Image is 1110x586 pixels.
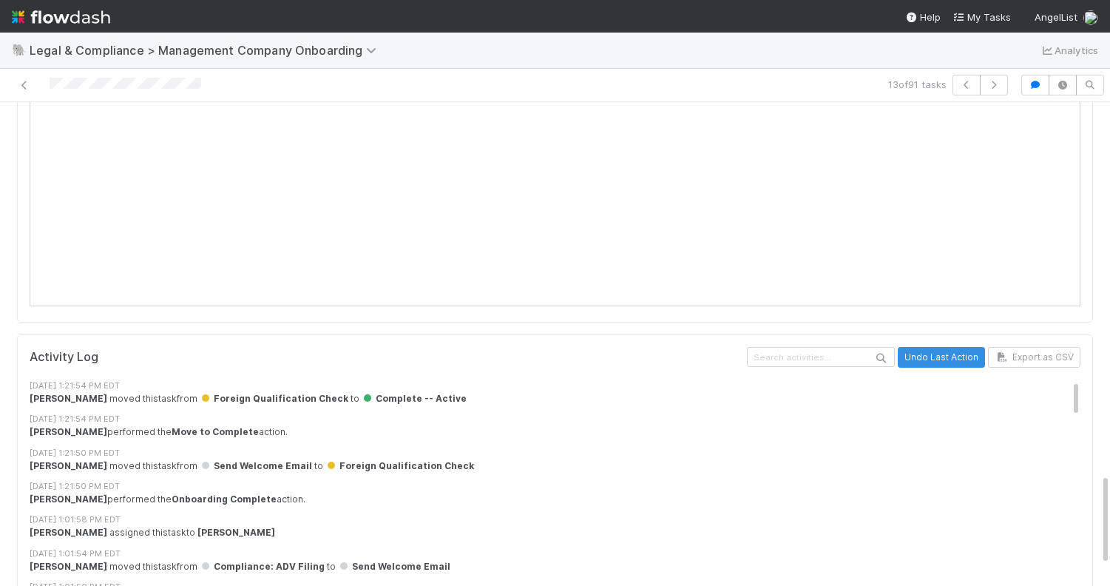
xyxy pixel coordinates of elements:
strong: Onboarding Complete [172,494,277,505]
strong: [PERSON_NAME] [30,527,107,538]
div: moved this task from to [30,560,1080,573]
div: performed the action. [30,493,1080,506]
span: Compliance: ADV Filing [200,561,325,572]
span: Send Welcome Email [338,561,450,572]
strong: [PERSON_NAME] [30,426,107,437]
div: moved this task from to [30,459,1080,473]
input: Search activities... [747,347,895,367]
span: AngelList [1035,11,1077,23]
div: moved this task from to [30,392,1080,405]
strong: [PERSON_NAME] [30,561,107,572]
span: 🐘 [12,44,27,56]
a: My Tasks [952,10,1011,24]
div: [DATE] 1:21:50 PM EDT [30,447,1080,459]
div: assigned this task to [30,526,1080,539]
button: Undo Last Action [898,347,985,368]
span: Complete -- Active [362,393,467,404]
div: [DATE] 1:21:50 PM EDT [30,480,1080,493]
span: Send Welcome Email [200,460,312,471]
h5: Activity Log [30,350,744,365]
div: Help [905,10,941,24]
strong: Move to Complete [172,426,259,437]
img: logo-inverted-e16ddd16eac7371096b0.svg [12,4,110,30]
span: Foreign Qualification Check [325,460,474,471]
div: [DATE] 1:01:54 PM EDT [30,548,1080,560]
strong: [PERSON_NAME] [30,460,107,471]
div: [DATE] 1:21:54 PM EDT [30,413,1080,425]
span: My Tasks [952,11,1011,23]
div: [DATE] 1:01:58 PM EDT [30,513,1080,526]
span: 13 of 91 tasks [888,77,947,92]
span: Legal & Compliance > Management Company Onboarding [30,43,384,58]
div: [DATE] 1:21:54 PM EDT [30,380,1080,392]
button: Export as CSV [988,347,1080,368]
div: performed the action. [30,425,1080,439]
strong: [PERSON_NAME] [197,527,275,538]
a: Analytics [1040,41,1098,59]
span: Foreign Qualification Check [200,393,348,404]
strong: [PERSON_NAME] [30,393,107,404]
img: avatar_c545aa83-7101-4841-8775-afeaaa9cc762.png [1083,10,1098,25]
strong: [PERSON_NAME] [30,494,107,505]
